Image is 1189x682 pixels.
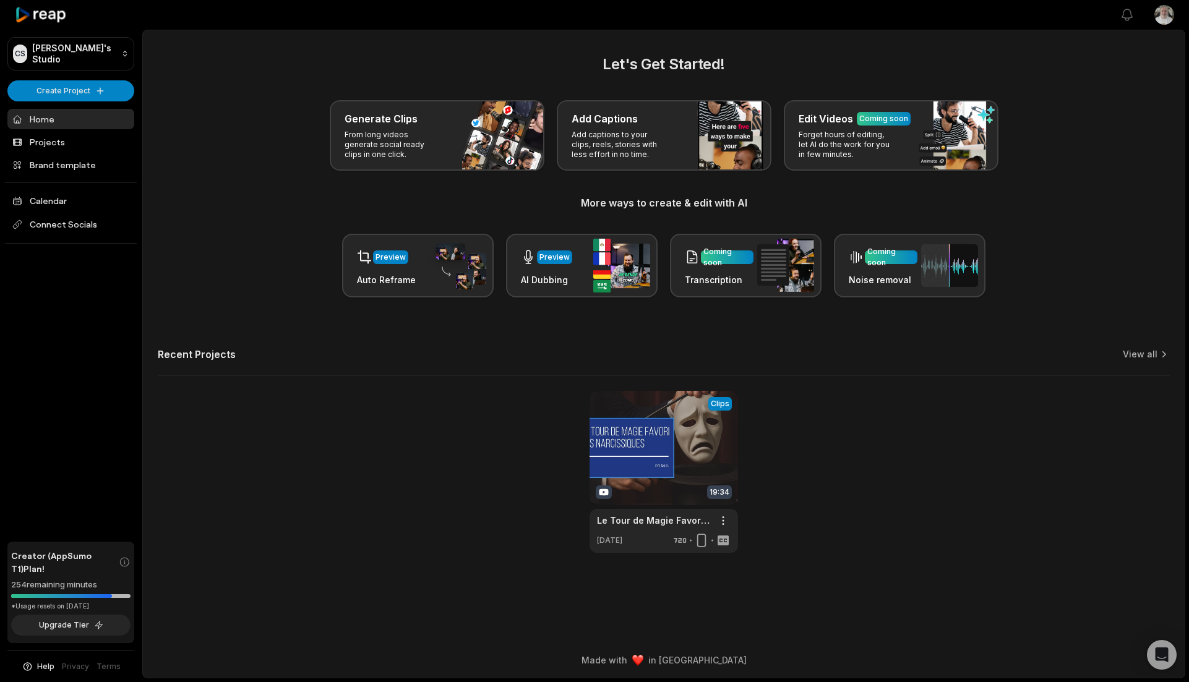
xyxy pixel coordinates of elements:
img: noise_removal.png [921,244,978,287]
a: View all [1123,348,1157,360]
div: Coming soon [859,113,908,124]
span: Creator (AppSumo T1) Plan! [11,549,119,575]
a: Brand template [7,155,134,175]
div: 254 remaining minutes [11,579,131,591]
h3: Add Captions [572,111,638,126]
p: From long videos generate social ready clips in one click. [345,130,440,160]
div: Preview [376,252,406,263]
p: Forget hours of editing, let AI do the work for you in few minutes. [799,130,895,160]
a: Calendar [7,190,134,211]
h2: Recent Projects [158,348,236,360]
img: auto_reframe.png [429,242,486,290]
div: Preview [539,252,570,263]
h3: Transcription [685,273,753,286]
span: Help [37,661,54,672]
button: Upgrade Tier [11,615,131,636]
img: ai_dubbing.png [593,239,650,292]
a: Terms [97,661,121,672]
h3: More ways to create & edit with AI [158,195,1170,210]
span: Connect Socials [7,213,134,236]
p: Add captions to your clips, reels, stories with less effort in no time. [572,130,667,160]
div: CS [13,45,27,63]
p: [PERSON_NAME]'s Studio [32,43,116,65]
h3: Noise removal [849,273,917,286]
h3: AI Dubbing [521,273,572,286]
a: Home [7,109,134,129]
div: Coming soon [867,246,915,268]
img: transcription.png [757,239,814,292]
button: Create Project [7,80,134,101]
a: Projects [7,132,134,152]
img: heart emoji [632,655,643,666]
button: Help [22,661,54,672]
h2: Let's Get Started! [158,53,1170,75]
h3: Edit Videos [799,111,853,126]
h3: Generate Clips [345,111,418,126]
a: Privacy [62,661,89,672]
div: Open Intercom Messenger [1147,640,1177,670]
div: Coming soon [703,246,751,268]
div: *Usage resets on [DATE] [11,602,131,611]
div: Made with in [GEOGRAPHIC_DATA] [154,654,1174,667]
a: Le Tour de Magie Favori des Narcissiques [597,514,711,527]
h3: Auto Reframe [357,273,416,286]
